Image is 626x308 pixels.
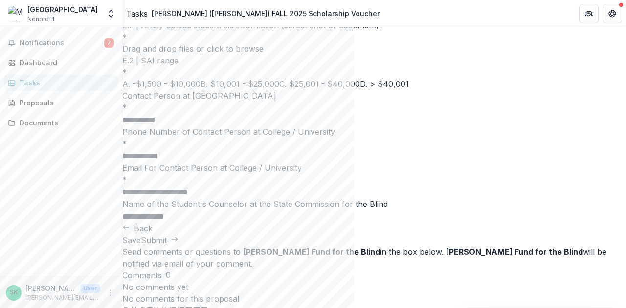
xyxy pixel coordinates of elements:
p: No comments yet [122,281,626,293]
div: Send comments or questions to in the box below. will be notified via email of your comment. [122,246,626,269]
span: 7 [104,38,114,48]
p: [PERSON_NAME][EMAIL_ADDRESS][PERSON_NAME][DOMAIN_NAME] [25,293,100,302]
button: Open entity switcher [104,4,118,23]
a: Tasks [126,8,148,20]
div: [GEOGRAPHIC_DATA] [27,4,98,15]
div: Proposals [20,98,110,108]
div: [PERSON_NAME] ([PERSON_NAME]) FALL 2025 Scholarship Voucher [152,8,380,19]
span: click to browse [207,44,264,54]
span: D. > $40,001 [360,79,409,89]
button: Save [122,234,141,246]
span: 0 [166,270,171,280]
div: Tasks [20,78,110,88]
a: Tasks [4,75,118,91]
span: C. $25,001 - $40,000 [279,79,360,89]
button: Submit [141,234,179,246]
span: Notifications [20,39,104,47]
strong: [PERSON_NAME] Fund for the Blind [446,247,583,257]
div: Dashboard [20,58,110,68]
p: Email For Contact Person at College / University [122,162,626,174]
p: Name of the Student's Counselor at the State Commission for the Blind [122,198,626,210]
button: Back [122,223,153,234]
span: B. $10,001 - $25,000 [201,79,279,89]
button: More [104,287,116,299]
p: [PERSON_NAME] [25,283,76,293]
span: Nonprofit [27,15,55,23]
h2: Comments [122,269,162,281]
a: Proposals [4,95,118,111]
nav: breadcrumb [126,6,383,21]
p: Drag and drop files or [122,43,264,55]
a: Dashboard [4,55,118,71]
div: Documents [20,118,110,128]
p: Contact Person at [GEOGRAPHIC_DATA] [122,90,626,102]
p: Phone Number of Contact Person at College / University [122,126,626,138]
p: User [80,284,100,293]
span: A. -$1,500 - $10,000 [122,79,201,89]
a: Documents [4,115,118,131]
p: No comments for this proposal [122,293,626,305]
button: Notifications7 [4,35,118,51]
img: Marist University [8,6,23,21]
p: E.2 | SAI range [122,55,626,66]
button: Get Help [603,4,622,23]
div: Scott Khare [10,289,18,296]
button: Partners [579,4,599,23]
strong: [PERSON_NAME] Fund for the Blind [243,247,380,257]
